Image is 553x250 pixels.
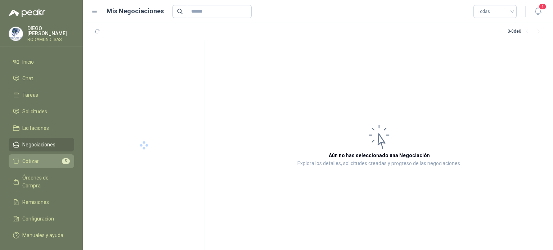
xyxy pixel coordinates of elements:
[22,198,49,206] span: Remisiones
[22,58,34,66] span: Inicio
[9,55,74,69] a: Inicio
[9,121,74,135] a: Licitaciones
[9,88,74,102] a: Tareas
[27,26,74,36] p: DIEGO [PERSON_NAME]
[27,37,74,42] p: RODAMUNDI SAS
[22,141,55,149] span: Negociaciones
[297,159,461,168] p: Explora los detalles, solicitudes creadas y progreso de las negociaciones.
[508,26,544,37] div: 0 - 0 de 0
[478,6,512,17] span: Todas
[329,151,430,159] h3: Aún no has seleccionado una Negociación
[539,3,547,10] span: 1
[107,6,164,16] h1: Mis Negociaciones
[9,72,74,85] a: Chat
[531,5,544,18] button: 1
[9,154,74,168] a: Cotizar5
[22,157,39,165] span: Cotizar
[9,105,74,118] a: Solicitudes
[22,215,54,223] span: Configuración
[9,9,45,17] img: Logo peakr
[22,174,67,190] span: Órdenes de Compra
[9,27,23,41] img: Company Logo
[22,91,38,99] span: Tareas
[22,124,49,132] span: Licitaciones
[22,231,63,239] span: Manuales y ayuda
[9,212,74,226] a: Configuración
[9,195,74,209] a: Remisiones
[9,138,74,151] a: Negociaciones
[62,158,70,164] span: 5
[22,108,47,115] span: Solicitudes
[9,171,74,192] a: Órdenes de Compra
[9,228,74,242] a: Manuales y ayuda
[22,74,33,82] span: Chat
